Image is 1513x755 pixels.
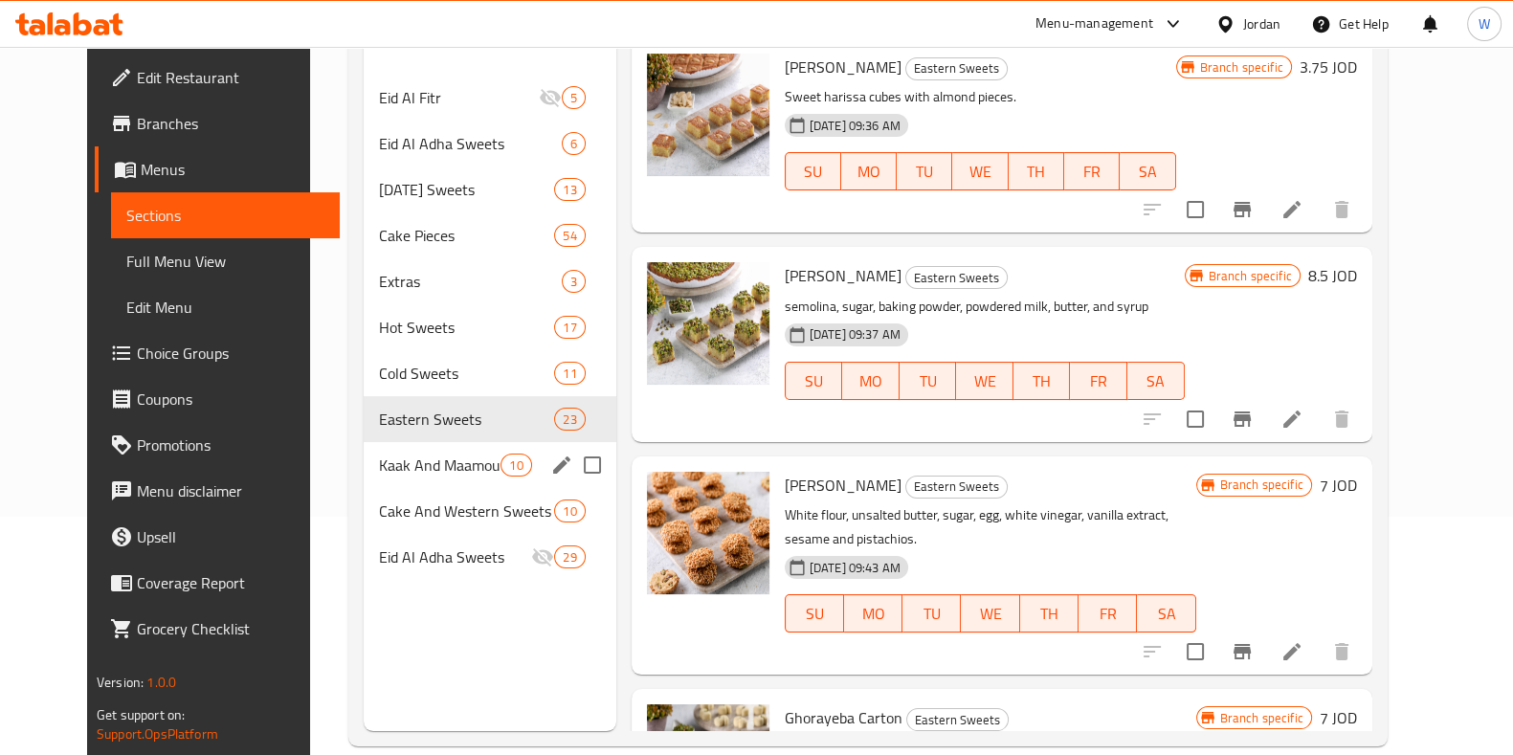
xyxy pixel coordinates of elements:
[137,112,324,135] span: Branches
[379,86,538,109] span: Eid Al Fitr
[111,238,340,284] a: Full Menu View
[785,261,901,290] span: [PERSON_NAME]
[137,342,324,365] span: Choice Groups
[137,66,324,89] span: Edit Restaurant
[364,396,615,442] div: Eastern Sweets23
[1070,362,1127,400] button: FR
[906,708,1009,731] div: Eastern Sweets
[562,132,586,155] div: items
[126,250,324,273] span: Full Menu View
[1035,12,1153,35] div: Menu-management
[961,594,1019,633] button: WE
[554,545,585,568] div: items
[379,178,554,201] div: Ramadan Sweets
[501,456,530,475] span: 10
[1120,152,1175,190] button: SA
[554,316,585,339] div: items
[1201,267,1300,285] span: Branch specific
[563,89,585,107] span: 5
[97,670,144,695] span: Version:
[905,57,1008,80] div: Eastern Sweets
[379,316,554,339] span: Hot Sweets
[562,86,586,109] div: items
[1175,632,1215,672] span: Select to update
[379,178,554,201] span: [DATE] Sweets
[379,224,554,247] span: Cake Pieces
[968,600,1012,628] span: WE
[1479,13,1490,34] span: W
[1078,367,1120,395] span: FR
[785,471,901,500] span: [PERSON_NAME]
[1020,594,1079,633] button: TH
[802,117,908,135] span: [DATE] 09:36 AM
[793,600,836,628] span: SU
[364,121,615,167] div: Eid Al Adha Sweets6
[793,367,834,395] span: SU
[1319,629,1365,675] button: delete
[647,472,769,594] img: Barazek Carton
[364,167,615,212] div: [DATE] Sweets13
[844,594,902,633] button: MO
[904,158,945,186] span: TU
[379,270,561,293] span: Extras
[364,488,615,534] div: Cake And Western Sweets10
[1072,158,1112,186] span: FR
[906,267,1007,289] span: Eastern Sweets
[785,295,1185,319] p: semolina, sugar, baking powder, powdered milk, butter, and syrup
[95,146,340,192] a: Menus
[785,703,902,732] span: Ghorayeba Carton
[902,594,961,633] button: TU
[1219,396,1265,442] button: Branch-specific-item
[379,545,531,568] span: Eid Al Adha Sweets
[563,273,585,291] span: 3
[531,545,554,568] svg: Inactive section
[1013,362,1071,400] button: TH
[95,100,340,146] a: Branches
[379,132,561,155] div: Eid Al Adha Sweets
[554,408,585,431] div: items
[1300,54,1357,80] h6: 3.75 JOD
[364,534,615,580] div: Eid Al Adha Sweets29
[1280,408,1303,431] a: Edit menu item
[364,442,615,488] div: Kaak And Maamoul10edit
[1135,367,1177,395] span: SA
[952,152,1008,190] button: WE
[910,600,953,628] span: TU
[379,454,501,477] div: Kaak And Maamoul
[539,86,562,109] svg: Inactive section
[1213,476,1311,494] span: Branch specific
[850,367,892,395] span: MO
[95,560,340,606] a: Coverage Report
[785,85,1176,109] p: Sweet harissa cubes with almond pieces.
[841,152,897,190] button: MO
[1320,472,1357,499] h6: 7 JOD
[964,367,1006,395] span: WE
[379,408,554,431] span: Eastern Sweets
[1175,189,1215,230] span: Select to update
[905,476,1008,499] div: Eastern Sweets
[956,362,1013,400] button: WE
[554,362,585,385] div: items
[555,411,584,429] span: 23
[554,500,585,522] div: items
[1175,399,1215,439] span: Select to update
[793,158,834,186] span: SU
[95,514,340,560] a: Upsell
[555,365,584,383] span: 11
[555,227,584,245] span: 54
[1127,362,1185,400] button: SA
[1319,396,1365,442] button: delete
[906,57,1007,79] span: Eastern Sweets
[554,178,585,201] div: items
[907,709,1008,731] span: Eastern Sweets
[364,67,615,588] nav: Menu sections
[1280,640,1303,663] a: Edit menu item
[137,388,324,411] span: Coupons
[802,325,908,344] span: [DATE] 09:37 AM
[1086,600,1129,628] span: FR
[379,500,554,522] span: Cake And Western Sweets
[785,503,1196,551] p: White flour, unsalted butter, sugar, egg, white vinegar, vanilla extract, sesame and pistachios.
